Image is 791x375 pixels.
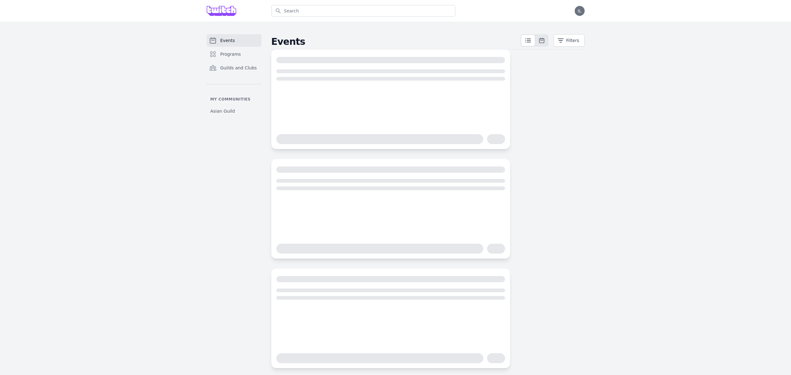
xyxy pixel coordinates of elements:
a: Events [207,34,261,47]
span: Programs [220,51,241,57]
input: Search [271,5,455,17]
button: IL [575,6,585,16]
p: My communities [207,97,261,102]
a: Asian Guild [207,105,261,117]
button: Filters [554,34,585,47]
a: Programs [207,48,261,60]
span: Asian Guild [210,108,235,114]
span: IL [578,9,582,13]
span: Events [220,37,235,44]
span: Guilds and Clubs [220,65,257,71]
h2: Events [271,36,521,47]
img: Grove [207,6,237,16]
nav: Sidebar [207,34,261,117]
a: Guilds and Clubs [207,62,261,74]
